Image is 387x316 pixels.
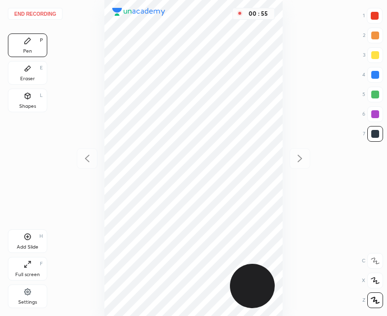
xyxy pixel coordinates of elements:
div: Shapes [19,104,36,109]
div: Full screen [15,272,40,277]
div: L [40,93,43,98]
div: H [39,234,43,239]
div: Eraser [20,76,35,81]
div: X [362,273,383,288]
div: 00 : 55 [247,10,270,17]
div: P [40,38,43,43]
div: F [40,261,43,266]
div: 3 [363,47,383,63]
div: Pen [23,49,32,54]
div: 1 [363,8,383,24]
div: 2 [363,28,383,43]
img: logo.38c385cc.svg [112,8,165,16]
div: Add Slide [17,245,38,250]
div: 6 [362,106,383,122]
div: E [40,65,43,70]
div: 7 [363,126,383,142]
div: C [362,253,383,269]
button: End recording [8,8,63,20]
div: 5 [362,87,383,102]
div: 4 [362,67,383,83]
div: Z [362,292,383,308]
div: Settings [18,300,37,305]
